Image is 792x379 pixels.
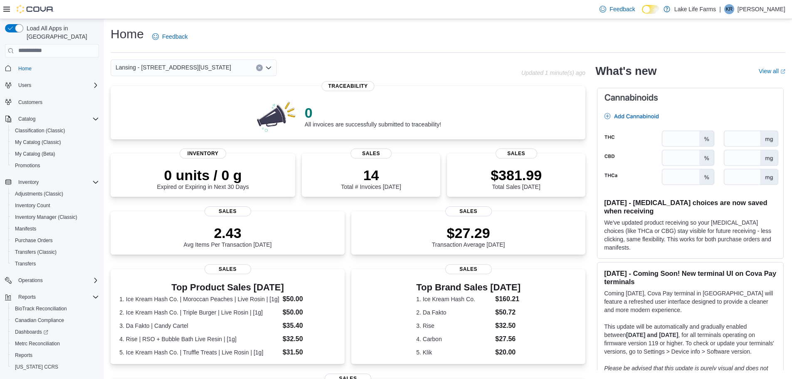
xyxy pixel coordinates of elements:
[15,329,48,335] span: Dashboards
[12,259,99,269] span: Transfers
[724,4,734,14] div: Kate Rossow
[416,348,492,357] dt: 5. Klik
[738,4,785,14] p: [PERSON_NAME]
[432,225,505,241] p: $27.29
[12,315,67,325] a: Canadian Compliance
[255,99,298,133] img: 0
[719,4,721,14] p: |
[604,322,777,356] p: This update will be automatically and gradually enabled between , for all terminals operating on ...
[18,116,35,122] span: Catalog
[12,201,99,211] span: Inventory Count
[12,149,59,159] a: My Catalog (Beta)
[416,282,521,292] h3: Top Brand Sales [DATE]
[12,149,99,159] span: My Catalog (Beta)
[495,334,521,344] dd: $27.56
[8,258,102,270] button: Transfers
[2,79,102,91] button: Users
[759,68,785,74] a: View allExternal link
[15,292,39,302] button: Reports
[15,317,64,324] span: Canadian Compliance
[626,332,678,338] strong: [DATE] and [DATE]
[12,362,99,372] span: Washington CCRS
[283,307,336,317] dd: $50.00
[8,246,102,258] button: Transfers (Classic)
[15,177,42,187] button: Inventory
[12,350,36,360] a: Reports
[12,362,62,372] a: [US_STATE] CCRS
[12,161,99,171] span: Promotions
[15,305,67,312] span: BioTrack Reconciliation
[609,5,635,13] span: Feedback
[341,167,401,183] p: 14
[8,148,102,160] button: My Catalog (Beta)
[119,348,279,357] dt: 5. Ice Kream Hash Co. | Truffle Treats | Live Rosin | [1g]
[283,347,336,357] dd: $31.50
[12,327,99,337] span: Dashboards
[180,149,226,159] span: Inventory
[8,188,102,200] button: Adjustments (Classic)
[15,202,50,209] span: Inventory Count
[8,235,102,246] button: Purchase Orders
[283,321,336,331] dd: $35.40
[283,334,336,344] dd: $32.50
[18,99,42,106] span: Customers
[495,321,521,331] dd: $32.50
[15,249,57,255] span: Transfers (Classic)
[15,292,99,302] span: Reports
[432,225,505,248] div: Transaction Average [DATE]
[15,237,53,244] span: Purchase Orders
[12,212,81,222] a: Inventory Manager (Classic)
[18,277,43,284] span: Operations
[15,114,99,124] span: Catalog
[12,350,99,360] span: Reports
[416,308,492,317] dt: 2. Da Fakto
[726,4,733,14] span: KR
[596,1,638,17] a: Feedback
[119,308,279,317] dt: 2. Ice Kream Hash Co. | Triple Burger | Live Rosin | [1g]
[15,80,35,90] button: Users
[8,200,102,211] button: Inventory Count
[350,149,392,159] span: Sales
[8,223,102,235] button: Manifests
[15,340,60,347] span: Metrc Reconciliation
[119,295,279,303] dt: 1. Ice Kream Hash Co. | Moroccan Peaches | Live Rosin | [1g]
[8,349,102,361] button: Reports
[8,125,102,136] button: Classification (Classic)
[12,161,44,171] a: Promotions
[15,63,99,74] span: Home
[111,26,144,42] h1: Home
[604,269,777,286] h3: [DATE] - Coming Soon! New terminal UI on Cova Pay terminals
[521,69,585,76] p: Updated 1 minute(s) ago
[12,339,99,349] span: Metrc Reconciliation
[15,139,61,146] span: My Catalog (Classic)
[15,352,32,359] span: Reports
[15,97,46,107] a: Customers
[8,338,102,349] button: Metrc Reconciliation
[15,214,77,220] span: Inventory Manager (Classic)
[642,5,659,14] input: Dark Mode
[8,315,102,326] button: Canadian Compliance
[265,64,272,71] button: Open list of options
[149,28,191,45] a: Feedback
[491,167,542,183] p: $381.99
[119,322,279,330] dt: 3. Da Fakto | Candy Cartel
[12,247,99,257] span: Transfers (Classic)
[8,326,102,338] a: Dashboards
[15,260,36,267] span: Transfers
[12,201,54,211] a: Inventory Count
[12,259,39,269] a: Transfers
[17,5,54,13] img: Cova
[305,104,441,128] div: All invoices are successfully submitted to traceability!
[495,294,521,304] dd: $160.21
[119,282,336,292] h3: Top Product Sales [DATE]
[184,225,272,241] p: 2.43
[18,179,39,186] span: Inventory
[604,198,777,215] h3: [DATE] - [MEDICAL_DATA] choices are now saved when receiving
[416,335,492,343] dt: 4. Carbon
[12,137,99,147] span: My Catalog (Classic)
[15,64,35,74] a: Home
[12,189,99,199] span: Adjustments (Classic)
[674,4,716,14] p: Lake Life Farms
[496,149,537,159] span: Sales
